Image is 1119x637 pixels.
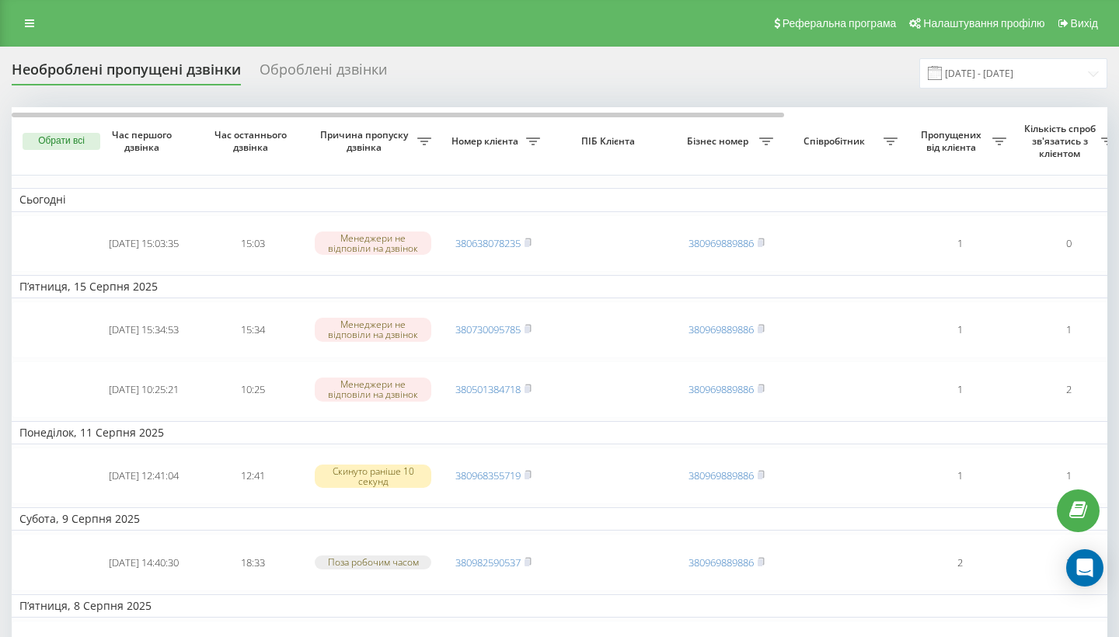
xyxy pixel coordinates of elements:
td: 1 [905,301,1014,358]
a: 380638078235 [455,236,521,250]
a: 380969889886 [688,322,754,336]
td: 18:33 [198,534,307,590]
div: Менеджери не відповіли на дзвінок [315,231,431,255]
td: 1 [905,215,1014,272]
div: Менеджери не відповіли на дзвінок [315,318,431,341]
a: 380969889886 [688,468,754,482]
a: 380982590537 [455,555,521,569]
td: [DATE] 14:40:30 [89,534,198,590]
a: 380501384718 [455,382,521,396]
div: Поза робочим часом [315,555,431,569]
td: [DATE] 12:41:04 [89,447,198,504]
span: Час першого дзвінка [102,129,186,153]
a: 380968355719 [455,468,521,482]
td: 1 [905,361,1014,418]
td: [DATE] 15:03:35 [89,215,198,272]
span: ПІБ Клієнта [561,135,659,148]
span: Номер клієнта [447,135,526,148]
td: 15:34 [198,301,307,358]
span: Налаштування профілю [923,17,1044,30]
td: [DATE] 10:25:21 [89,361,198,418]
div: Менеджери не відповіли на дзвінок [315,378,431,401]
td: [DATE] 15:34:53 [89,301,198,358]
button: Обрати всі [23,133,100,150]
span: Вихід [1071,17,1098,30]
span: Причина пропуску дзвінка [315,129,417,153]
td: 12:41 [198,447,307,504]
td: 2 [905,534,1014,590]
td: 15:03 [198,215,307,272]
div: Необроблені пропущені дзвінки [12,61,241,85]
span: Кількість спроб зв'язатись з клієнтом [1022,123,1101,159]
td: 1 [905,447,1014,504]
div: Скинуто раніше 10 секунд [315,465,431,488]
span: Реферальна програма [783,17,897,30]
a: 380969889886 [688,555,754,569]
div: Оброблені дзвінки [260,61,387,85]
a: 380730095785 [455,322,521,336]
span: Бізнес номер [680,135,759,148]
span: Співробітник [789,135,884,148]
span: Час останнього дзвінка [211,129,295,153]
td: 10:25 [198,361,307,418]
div: Open Intercom Messenger [1066,549,1103,587]
a: 380969889886 [688,236,754,250]
span: Пропущених від клієнта [913,129,992,153]
a: 380969889886 [688,382,754,396]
